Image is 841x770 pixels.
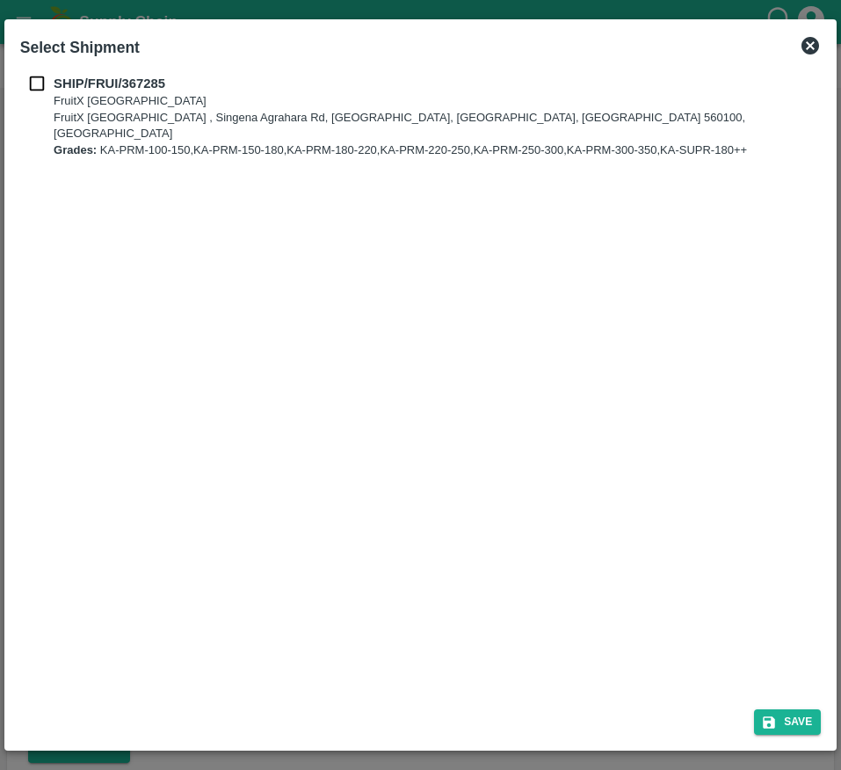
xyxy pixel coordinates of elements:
[54,143,97,156] b: Grades:
[54,93,821,110] p: FruitX [GEOGRAPHIC_DATA]
[54,142,821,159] p: KA-PRM-100-150,KA-PRM-150-180,KA-PRM-180-220,KA-PRM-220-250,KA-PRM-250-300,KA-PRM-300-350,KA-SUPR...
[754,709,821,735] button: Save
[20,39,140,56] b: Select Shipment
[54,76,165,91] b: SHIP/FRUI/367285
[54,110,821,142] p: FruitX [GEOGRAPHIC_DATA] , Singena Agrahara Rd, [GEOGRAPHIC_DATA], [GEOGRAPHIC_DATA], [GEOGRAPHIC...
